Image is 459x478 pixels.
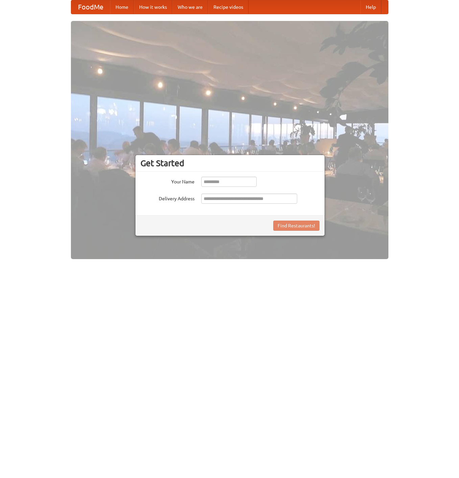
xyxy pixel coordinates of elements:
[141,177,195,185] label: Your Name
[360,0,381,14] a: Help
[172,0,208,14] a: Who we are
[141,194,195,202] label: Delivery Address
[71,0,110,14] a: FoodMe
[273,221,320,231] button: Find Restaurants!
[141,158,320,168] h3: Get Started
[134,0,172,14] a: How it works
[110,0,134,14] a: Home
[208,0,249,14] a: Recipe videos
